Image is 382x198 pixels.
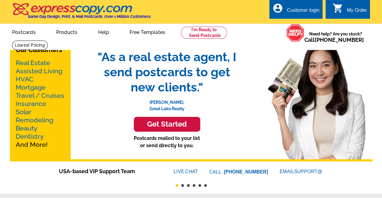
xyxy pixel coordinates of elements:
font: SUPPORT@ [294,168,323,175]
button: 6 of 6 [204,184,207,187]
i: account_circle [272,3,283,14]
img: help [286,24,304,42]
a: Travel / Cruises [16,92,64,99]
a: Mortgage [16,84,46,91]
p: And More! [16,59,65,149]
span: Call [304,37,364,43]
div: Customer login [287,8,319,16]
a: Dentistry [16,133,44,140]
font: LIVE [174,168,185,175]
a: [PHONE_NUMBER] [315,37,364,43]
div: My Order [347,8,367,16]
a: Beauty [16,124,37,132]
font: CALL [209,168,222,176]
span: "As a real estate agent, I send postcards to get new clients." [91,49,242,95]
a: Insurance [16,100,46,107]
a: [PHONE_NUMBER] [224,169,268,174]
a: Free Templates [120,25,175,39]
a: Assisted Living [16,67,62,75]
a: Solar [16,108,31,116]
h4: Same Day Design, Print, & Mail Postcards. Over 1 Million Customers. [28,14,151,19]
a: shopping_cart My Order [332,7,367,14]
p: [PERSON_NAME], Great Lake Realty [91,95,242,112]
a: Remodeling [16,116,53,124]
a: account_circle Customer login [272,7,319,14]
p: Postcards mailed to your list or send directly to you. [91,135,242,149]
button: 2 of 6 [181,184,184,187]
h3: Get Started [141,120,193,129]
i: shopping_cart [332,3,343,14]
span: USA-based VIP Support Team [59,167,156,175]
a: Same Day Design, Print, & Mail Postcards. Over 1 Million Customers. [12,7,151,19]
a: Products [47,25,87,39]
a: Real Estate [16,59,50,67]
button: 4 of 6 [193,184,195,187]
a: LIVECHAT [174,169,198,174]
a: Postcards [2,25,45,39]
a: Help [88,25,119,39]
a: EMAILSUPPORT@ [280,169,323,174]
button: 5 of 6 [198,184,201,187]
a: Get Started [91,117,242,132]
a: HVAC [16,75,34,83]
button: 1 of 6 [175,184,178,187]
span: Need help? Are you stuck? [304,31,367,43]
button: 3 of 6 [187,184,190,187]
